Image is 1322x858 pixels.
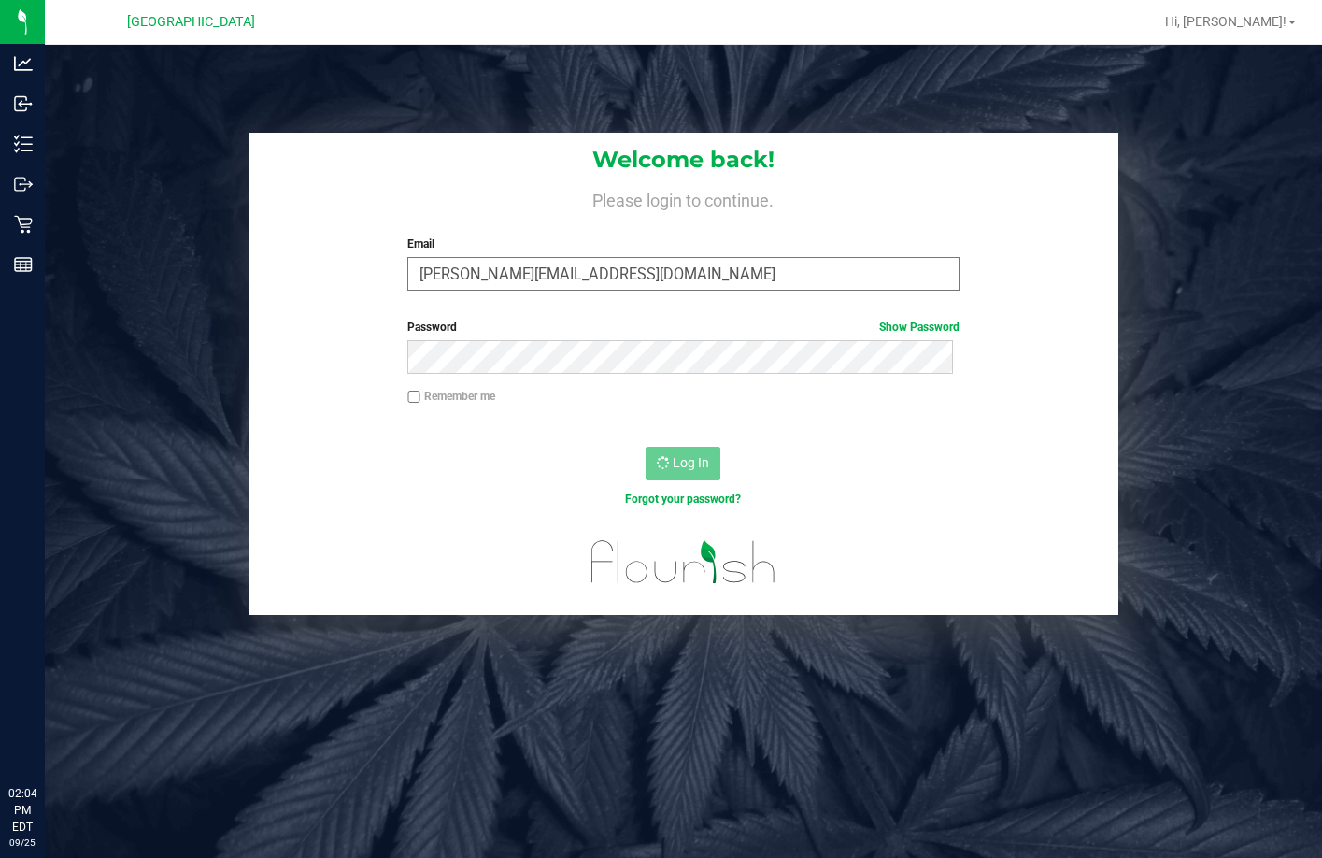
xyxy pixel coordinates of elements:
[673,455,709,470] span: Log In
[14,135,33,153] inline-svg: Inventory
[575,527,792,597] img: flourish_logo.svg
[14,215,33,234] inline-svg: Retail
[14,94,33,113] inline-svg: Inbound
[407,236,960,252] label: Email
[8,785,36,836] p: 02:04 PM EDT
[646,447,720,480] button: Log In
[249,148,1118,172] h1: Welcome back!
[407,391,420,404] input: Remember me
[8,836,36,850] p: 09/25
[249,187,1118,209] h4: Please login to continue.
[127,14,255,30] span: [GEOGRAPHIC_DATA]
[1165,14,1286,29] span: Hi, [PERSON_NAME]!
[407,321,457,334] span: Password
[625,493,741,506] a: Forgot your password?
[14,54,33,73] inline-svg: Analytics
[879,321,960,334] a: Show Password
[407,388,495,405] label: Remember me
[14,175,33,193] inline-svg: Outbound
[14,255,33,274] inline-svg: Reports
